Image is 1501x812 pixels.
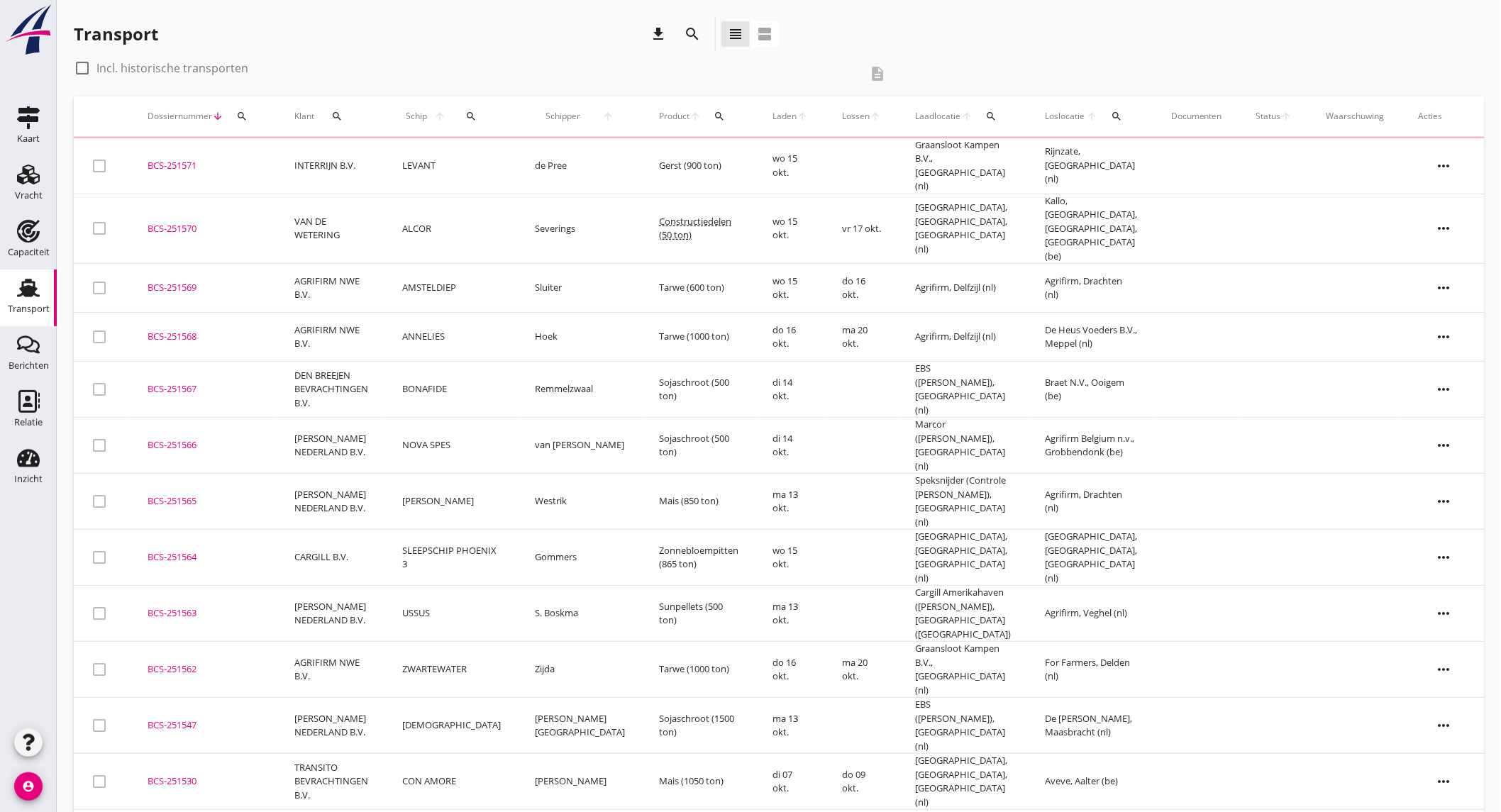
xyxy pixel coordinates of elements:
[755,698,825,754] td: ma 13 okt.
[212,111,223,122] i: arrow_downward
[898,642,1028,698] td: Graansloot Kampen B.V., [GEOGRAPHIC_DATA] (nl)
[294,99,368,133] div: Klant
[1281,111,1292,122] i: arrow_upward
[277,194,385,264] td: VAN DE WETERING
[1424,538,1464,577] i: more_horiz
[898,586,1028,642] td: Cargill Amerikahaven ([PERSON_NAME]), [GEOGRAPHIC_DATA] ([GEOGRAPHIC_DATA])
[431,111,449,122] i: arrow_upward
[870,111,881,122] i: arrow_upward
[148,718,260,733] div: BCS-251547
[898,754,1028,810] td: [GEOGRAPHIC_DATA], [GEOGRAPHIC_DATA], [GEOGRAPHIC_DATA] (nl)
[755,138,825,194] td: wo 15 okt.
[1028,586,1154,642] td: Agrifirm, Veghel (nl)
[148,774,260,789] div: BCS-251530
[277,474,385,530] td: [PERSON_NAME] NEDERLAND B.V.
[277,586,385,642] td: [PERSON_NAME] NEDERLAND B.V.
[689,111,701,122] i: arrow_upward
[1028,642,1154,698] td: For Farmers, Delden (nl)
[14,772,43,801] i: account_circle
[1424,268,1464,308] i: more_horiz
[642,642,755,698] td: Tarwe (1000 ton)
[8,304,50,313] div: Transport
[1424,426,1464,465] i: more_horiz
[915,110,961,123] span: Laadlocatie
[1424,594,1464,633] i: more_horiz
[385,194,518,264] td: ALCOR
[755,586,825,642] td: ma 13 okt.
[385,474,518,530] td: [PERSON_NAME]
[518,698,642,754] td: [PERSON_NAME][GEOGRAPHIC_DATA]
[986,111,997,122] i: search
[1086,111,1099,122] i: arrow_upward
[277,362,385,418] td: DEN BREEJEN BEVRACHTINGEN B.V.
[74,23,158,45] div: Transport
[755,362,825,418] td: di 14 okt.
[402,110,431,123] span: Schip
[1028,313,1154,362] td: De Heus Voeders B.V., Meppel (nl)
[1028,418,1154,474] td: Agrifirm Belgium n.v., Grobbendonk (be)
[727,26,744,43] i: view_headline
[17,134,40,143] div: Kaart
[1028,264,1154,313] td: Agrifirm, Drachten (nl)
[385,264,518,313] td: AMSTELDIEP
[148,550,260,564] div: BCS-251564
[1419,110,1470,123] div: Acties
[684,26,701,43] i: search
[518,586,642,642] td: S. Boskma
[642,586,755,642] td: Sunpellets (500 ton)
[148,438,260,452] div: BCS-251566
[659,215,731,242] span: Constructiedelen (50 ton)
[825,313,898,362] td: ma 20 okt.
[518,474,642,530] td: Westrik
[1326,110,1385,123] div: Waarschuwing
[277,754,385,810] td: TRANSITO BEVRACHTINGEN B.V.
[642,138,755,194] td: Gerst (900 ton)
[756,26,773,43] i: view_agenda
[755,418,825,474] td: di 14 okt.
[755,313,825,362] td: do 16 okt.
[755,474,825,530] td: ma 13 okt.
[385,313,518,362] td: ANNELIES
[642,754,755,810] td: Mais (1050 ton)
[898,194,1028,264] td: [GEOGRAPHIC_DATA], [GEOGRAPHIC_DATA], [GEOGRAPHIC_DATA] (nl)
[518,418,642,474] td: van [PERSON_NAME]
[1028,474,1154,530] td: Agrifirm, Drachten (nl)
[277,698,385,754] td: [PERSON_NAME] NEDERLAND B.V.
[1424,317,1464,357] i: more_horiz
[148,222,260,236] div: BCS-251570
[842,110,870,123] span: Lossen
[642,530,755,586] td: Zonnebloempitten (865 ton)
[535,110,592,123] span: Schipper
[659,110,689,123] span: Product
[385,698,518,754] td: [DEMOGRAPHIC_DATA]
[148,606,260,621] div: BCS-251563
[277,313,385,362] td: AGRIFIRM NWE B.V.
[518,138,642,194] td: de Pree
[148,110,212,123] span: Dossiernummer
[1424,146,1464,186] i: more_horiz
[755,194,825,264] td: wo 15 okt.
[9,361,49,370] div: Berichten
[825,642,898,698] td: ma 20 okt.
[385,642,518,698] td: ZWARTEWATER
[15,191,43,200] div: Vracht
[466,111,477,122] i: search
[642,313,755,362] td: Tarwe (1000 ton)
[898,474,1028,530] td: Speksnijder (Controle [PERSON_NAME]), [GEOGRAPHIC_DATA] (nl)
[642,474,755,530] td: Mais (850 ton)
[518,754,642,810] td: [PERSON_NAME]
[1028,530,1154,586] td: [GEOGRAPHIC_DATA], [GEOGRAPHIC_DATA], [GEOGRAPHIC_DATA] (nl)
[331,111,343,122] i: search
[277,138,385,194] td: INTERRIJN B.V.
[755,642,825,698] td: do 16 okt.
[1171,110,1222,123] div: Documenten
[148,330,260,344] div: BCS-251568
[518,642,642,698] td: Zijda
[714,111,726,122] i: search
[518,362,642,418] td: Remmelzwaal
[277,530,385,586] td: CARGILL B.V.
[755,264,825,313] td: wo 15 okt.
[236,111,248,122] i: search
[385,754,518,810] td: CON AMORE
[14,474,43,484] div: Inzicht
